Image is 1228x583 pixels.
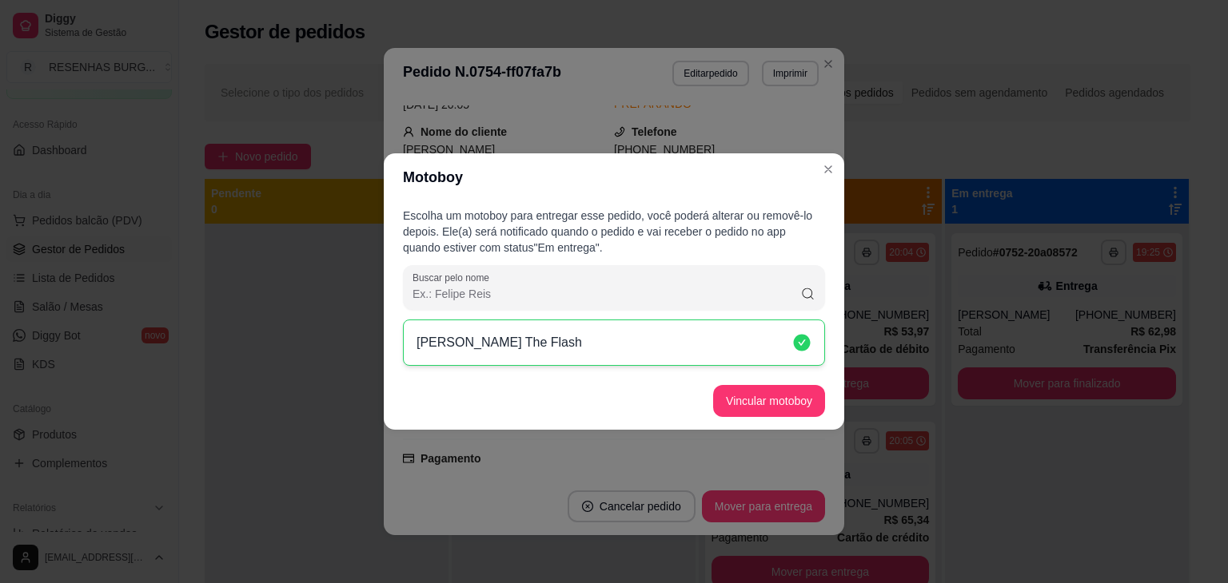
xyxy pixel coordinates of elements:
[384,153,844,201] header: Motoboy
[403,208,825,256] p: Escolha um motoboy para entregar esse pedido, você poderá alterar ou removê-lo depois. Ele(a) ser...
[713,385,825,417] button: Vincular motoboy
[417,333,582,352] p: [PERSON_NAME] The Flash
[413,271,495,284] label: Buscar pelo nome
[815,157,841,182] button: Close
[413,286,800,302] input: Buscar pelo nome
